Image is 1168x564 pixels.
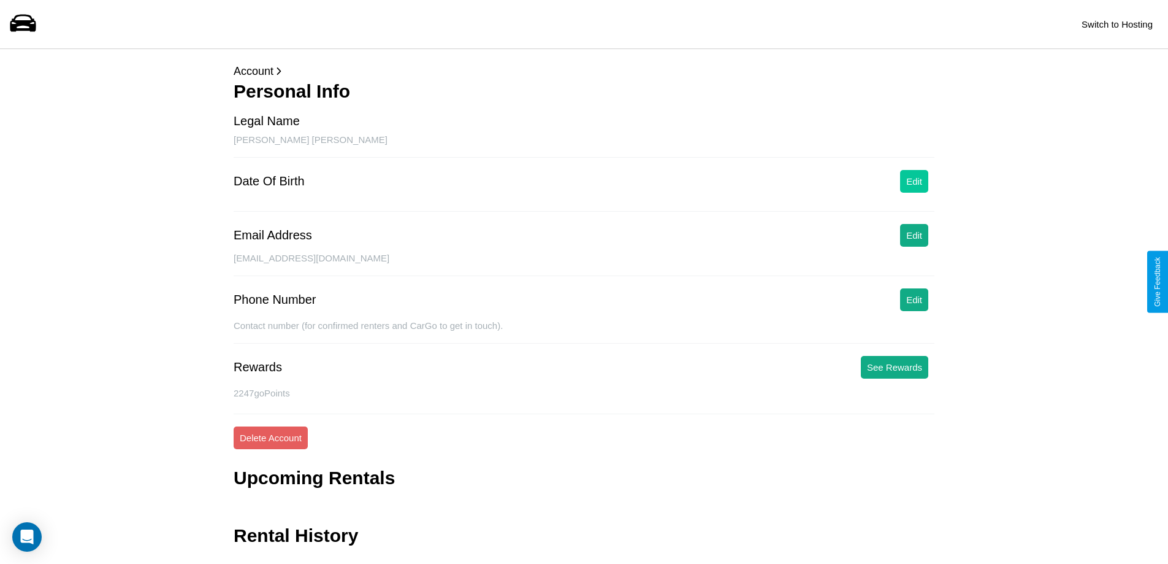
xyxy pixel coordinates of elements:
[234,525,358,546] h3: Rental History
[234,320,934,344] div: Contact number (for confirmed renters and CarGo to get in touch).
[234,174,305,188] div: Date Of Birth
[861,356,928,379] button: See Rewards
[234,360,282,374] div: Rewards
[234,228,312,242] div: Email Address
[1075,13,1159,36] button: Switch to Hosting
[234,61,934,81] p: Account
[900,224,928,247] button: Edit
[234,427,308,449] button: Delete Account
[234,134,934,158] div: [PERSON_NAME] [PERSON_NAME]
[234,253,934,276] div: [EMAIL_ADDRESS][DOMAIN_NAME]
[900,170,928,193] button: Edit
[234,81,934,102] h3: Personal Info
[234,114,300,128] div: Legal Name
[1153,257,1162,307] div: Give Feedback
[234,293,316,307] div: Phone Number
[234,385,934,401] p: 2247 goPoints
[234,468,395,489] h3: Upcoming Rentals
[900,288,928,311] button: Edit
[12,522,42,552] div: Open Intercom Messenger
